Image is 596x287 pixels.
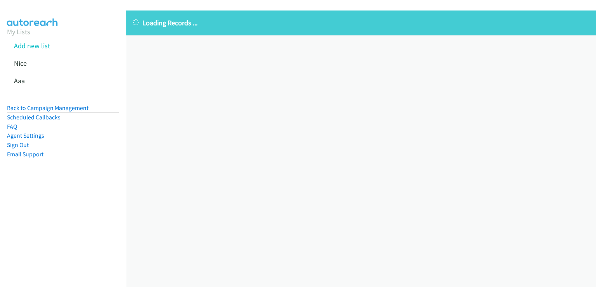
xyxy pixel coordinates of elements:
a: Agent Settings [7,132,44,139]
a: FAQ [7,123,17,130]
a: Sign Out [7,141,29,149]
a: Back to Campaign Management [7,104,88,112]
a: Email Support [7,150,43,158]
a: Nice [14,59,27,68]
a: My Lists [7,27,30,36]
a: Scheduled Callbacks [7,114,61,121]
p: Loading Records ... [133,17,589,28]
a: Add new list [14,41,50,50]
a: Aaa [14,76,25,85]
